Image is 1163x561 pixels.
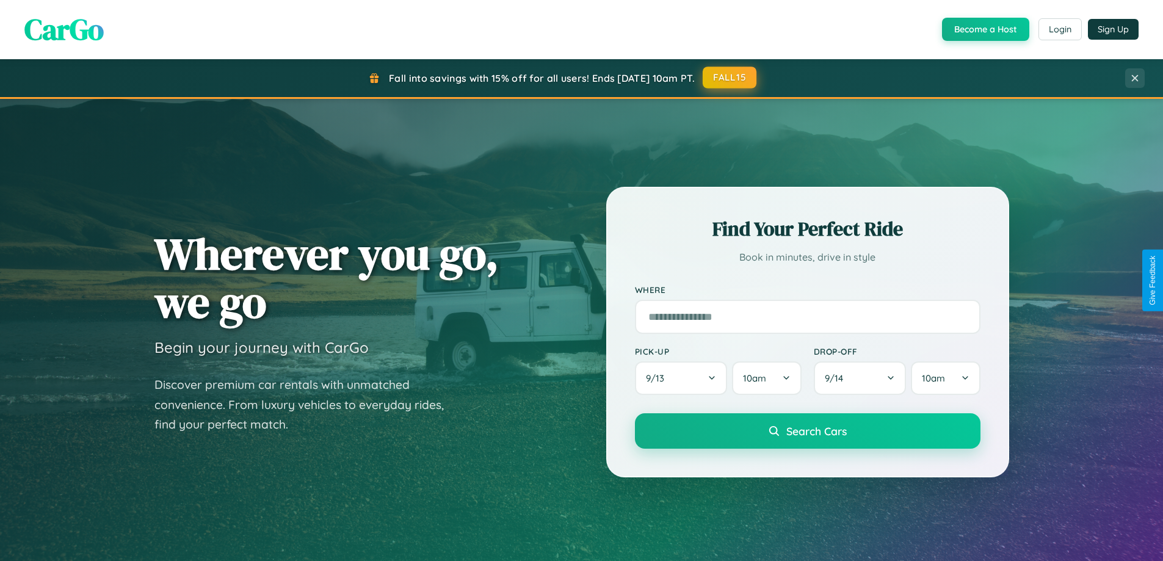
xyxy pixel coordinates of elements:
label: Pick-up [635,346,802,357]
p: Discover premium car rentals with unmatched convenience. From luxury vehicles to everyday rides, ... [154,375,460,435]
span: 9 / 14 [825,372,849,384]
p: Book in minutes, drive in style [635,248,980,266]
button: Become a Host [942,18,1029,41]
button: Search Cars [635,413,980,449]
span: Search Cars [786,424,847,438]
button: FALL15 [703,67,756,89]
button: Login [1038,18,1082,40]
span: CarGo [24,9,104,49]
button: 9/14 [814,361,907,395]
span: 10am [743,372,766,384]
button: 9/13 [635,361,728,395]
span: 9 / 13 [646,372,670,384]
button: 10am [732,361,801,395]
button: Sign Up [1088,19,1139,40]
h1: Wherever you go, we go [154,230,499,326]
span: Fall into savings with 15% off for all users! Ends [DATE] 10am PT. [389,72,695,84]
h2: Find Your Perfect Ride [635,215,980,242]
label: Where [635,284,980,295]
label: Drop-off [814,346,980,357]
div: Give Feedback [1148,256,1157,305]
span: 10am [922,372,945,384]
h3: Begin your journey with CarGo [154,338,369,357]
button: 10am [911,361,980,395]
